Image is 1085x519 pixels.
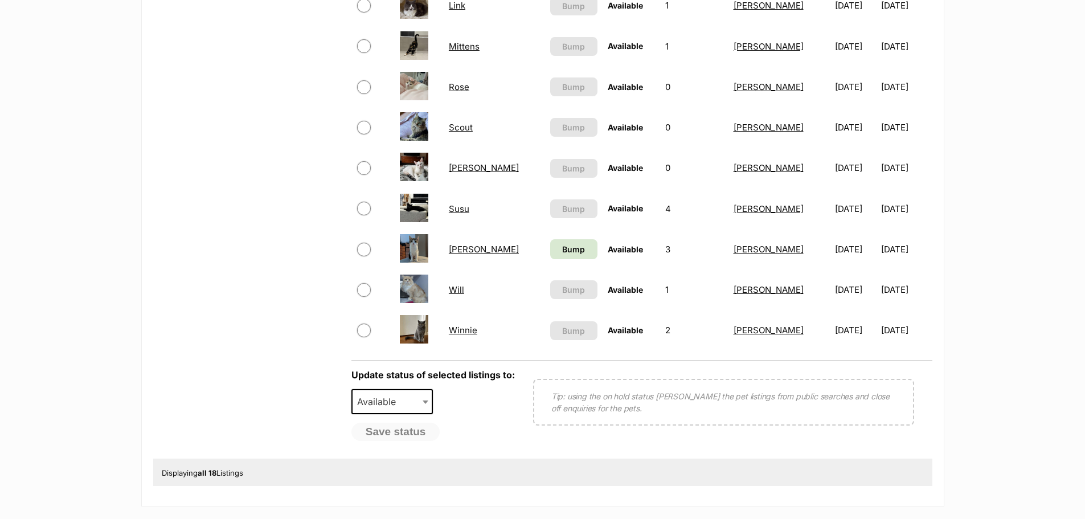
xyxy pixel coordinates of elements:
td: [DATE] [881,67,931,107]
a: [PERSON_NAME] [734,203,804,214]
td: [DATE] [830,67,880,107]
label: Update status of selected listings to: [351,369,515,381]
td: [DATE] [830,189,880,228]
a: Bump [550,239,597,259]
span: Available [351,389,433,414]
a: Mittens [449,41,480,52]
button: Bump [550,118,597,137]
span: Bump [562,40,585,52]
button: Bump [550,37,597,56]
td: [DATE] [881,27,931,66]
a: [PERSON_NAME] [449,244,519,255]
td: [DATE] [881,310,931,350]
span: Displaying Listings [162,468,243,477]
td: [DATE] [881,189,931,228]
a: [PERSON_NAME] [734,81,804,92]
span: Bump [562,325,585,337]
span: Available [608,122,643,132]
td: 1 [661,270,728,309]
a: Susu [449,203,469,214]
td: [DATE] [830,310,880,350]
span: Bump [562,121,585,133]
span: Available [608,163,643,173]
td: [DATE] [830,148,880,187]
a: [PERSON_NAME] [734,244,804,255]
td: 1 [661,27,728,66]
span: Available [608,325,643,335]
a: Will [449,284,464,295]
td: [DATE] [881,270,931,309]
a: Scout [449,122,473,133]
td: [DATE] [830,27,880,66]
td: [DATE] [881,108,931,147]
td: [DATE] [830,230,880,269]
td: 2 [661,310,728,350]
td: 0 [661,67,728,107]
td: 3 [661,230,728,269]
button: Bump [550,77,597,96]
a: [PERSON_NAME] [734,284,804,295]
strong: all 18 [198,468,216,477]
a: [PERSON_NAME] [449,162,519,173]
button: Bump [550,321,597,340]
span: Bump [562,203,585,215]
td: [DATE] [881,230,931,269]
span: Bump [562,81,585,93]
td: [DATE] [881,148,931,187]
button: Bump [550,159,597,178]
button: Bump [550,199,597,218]
a: Winnie [449,325,477,336]
span: Available [608,285,643,295]
a: Rose [449,81,469,92]
span: Available [608,203,643,213]
a: [PERSON_NAME] [734,41,804,52]
span: Available [353,394,407,410]
span: Available [608,41,643,51]
button: Save status [351,423,440,441]
td: [DATE] [830,270,880,309]
a: [PERSON_NAME] [734,325,804,336]
td: [DATE] [830,108,880,147]
span: Available [608,244,643,254]
td: 0 [661,148,728,187]
p: Tip: using the on hold status [PERSON_NAME] the pet listings from public searches and close off e... [551,390,896,414]
span: Bump [562,243,585,255]
span: Bump [562,284,585,296]
a: [PERSON_NAME] [734,122,804,133]
button: Bump [550,280,597,299]
span: Bump [562,162,585,174]
span: Available [608,82,643,92]
a: [PERSON_NAME] [734,162,804,173]
td: 4 [661,189,728,228]
td: 0 [661,108,728,147]
span: Available [608,1,643,10]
